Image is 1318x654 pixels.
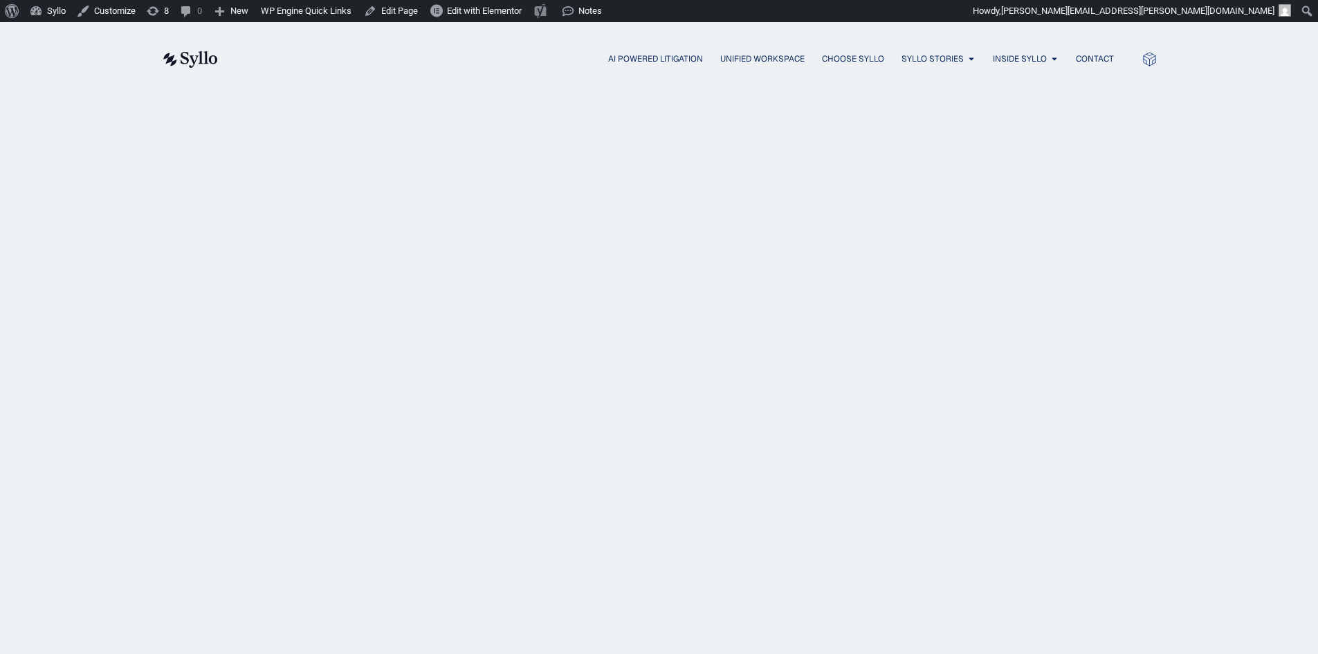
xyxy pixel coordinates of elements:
a: Syllo Stories [901,53,964,65]
div: Menu Toggle [246,53,1114,66]
a: AI Powered Litigation [608,53,703,65]
a: Unified Workspace [720,53,805,65]
nav: Menu [246,53,1114,66]
a: Choose Syllo [822,53,884,65]
a: Contact [1076,53,1114,65]
span: [PERSON_NAME][EMAIL_ADDRESS][PERSON_NAME][DOMAIN_NAME] [1001,6,1274,16]
span: Edit with Elementor [447,6,522,16]
a: Inside Syllo [993,53,1047,65]
img: syllo [161,51,218,68]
